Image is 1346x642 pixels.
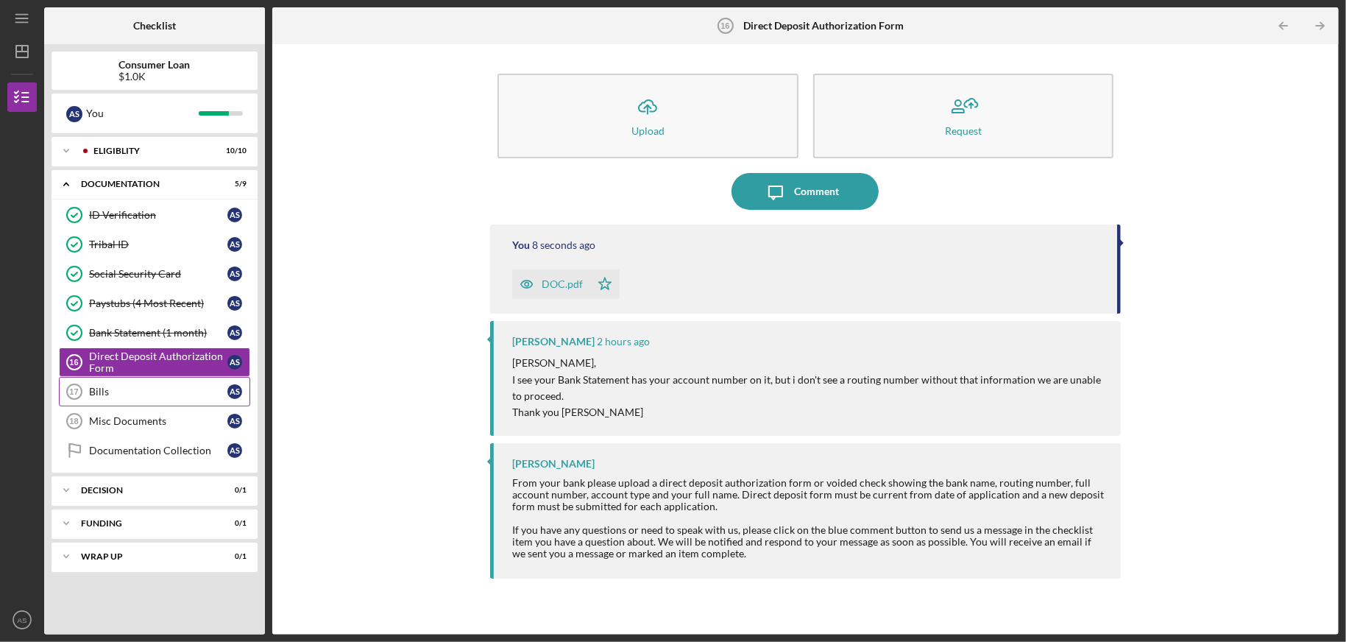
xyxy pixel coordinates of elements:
button: AS [7,605,37,635]
div: Paystubs (4 Most Recent) [89,297,227,309]
div: A S [227,384,242,399]
p: I see your Bank Statement has your account number on it, but i don't see a routing number without... [512,372,1106,405]
div: Comment [794,173,839,210]
p: Thank you [PERSON_NAME] [512,404,1106,420]
div: $1.0K [119,71,191,82]
div: You [86,101,199,126]
div: Request [945,125,982,136]
div: DOC.pdf [542,278,583,290]
button: Upload [497,74,798,158]
div: Misc Documents [89,415,227,427]
tspan: 16 [720,21,729,30]
div: Decision [81,486,210,495]
a: Tribal IDAS [59,230,250,259]
div: Bank Statement (1 month) [89,327,227,339]
div: If you have any questions or need to speak with us, please click on the blue comment button to se... [512,524,1106,560]
b: Direct Deposit Authorization Form [744,20,904,32]
div: From your bank please upload a direct deposit authorization form or voided check showing the bank... [512,477,1106,512]
button: DOC.pdf [512,269,620,299]
div: A S [227,237,242,252]
tspan: 18 [69,417,78,426]
a: Bank Statement (1 month)AS [59,318,250,348]
b: Consumer Loan [119,59,191,71]
tspan: 16 [69,358,78,367]
text: AS [18,616,27,624]
a: 17BillsAS [59,377,250,406]
div: A S [227,414,242,428]
div: [PERSON_NAME] [512,458,595,470]
div: 0 / 1 [220,519,247,528]
div: Documentation [81,180,210,188]
div: You [512,239,530,251]
a: Social Security CardAS [59,259,250,289]
p: [PERSON_NAME], [512,355,1106,371]
div: Funding [81,519,210,528]
div: ID Verification [89,209,227,221]
div: Wrap up [81,552,210,561]
div: Bills [89,386,227,398]
a: ID VerificationAS [59,200,250,230]
div: 5 / 9 [220,180,247,188]
div: A S [227,267,242,281]
div: A S [227,355,242,370]
div: Direct Deposit Authorization Form [89,350,227,374]
div: A S [227,325,242,340]
button: Comment [732,173,879,210]
div: Social Security Card [89,268,227,280]
div: Upload [631,125,665,136]
div: Eligiblity [93,147,210,155]
div: Documentation Collection [89,445,227,456]
div: 0 / 1 [220,552,247,561]
time: 2025-08-25 18:07 [532,239,595,251]
div: Tribal ID [89,239,227,250]
a: 18Misc DocumentsAS [59,406,250,436]
button: Request [813,74,1114,158]
b: Checklist [133,20,176,32]
div: A S [227,208,242,222]
a: Documentation CollectionAS [59,436,250,465]
div: A S [66,106,82,122]
div: [PERSON_NAME] [512,336,595,348]
div: A S [227,296,242,311]
a: 16Direct Deposit Authorization FormAS [59,348,250,377]
time: 2025-08-25 16:08 [597,336,650,348]
tspan: 17 [69,387,78,396]
a: Paystubs (4 Most Recent)AS [59,289,250,318]
div: 0 / 1 [220,486,247,495]
div: A S [227,443,242,458]
div: 10 / 10 [220,147,247,155]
